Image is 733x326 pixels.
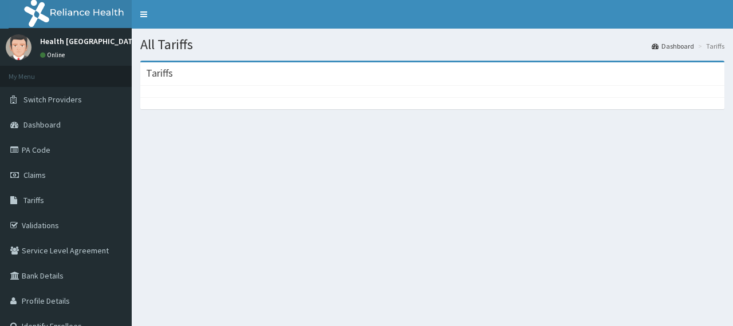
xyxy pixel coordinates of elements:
[6,34,31,60] img: User Image
[146,68,173,78] h3: Tariffs
[140,37,724,52] h1: All Tariffs
[652,41,694,51] a: Dashboard
[23,195,44,205] span: Tariffs
[40,37,140,45] p: Health [GEOGRAPHIC_DATA]
[23,120,61,130] span: Dashboard
[695,41,724,51] li: Tariffs
[40,51,68,59] a: Online
[23,94,82,105] span: Switch Providers
[23,170,46,180] span: Claims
